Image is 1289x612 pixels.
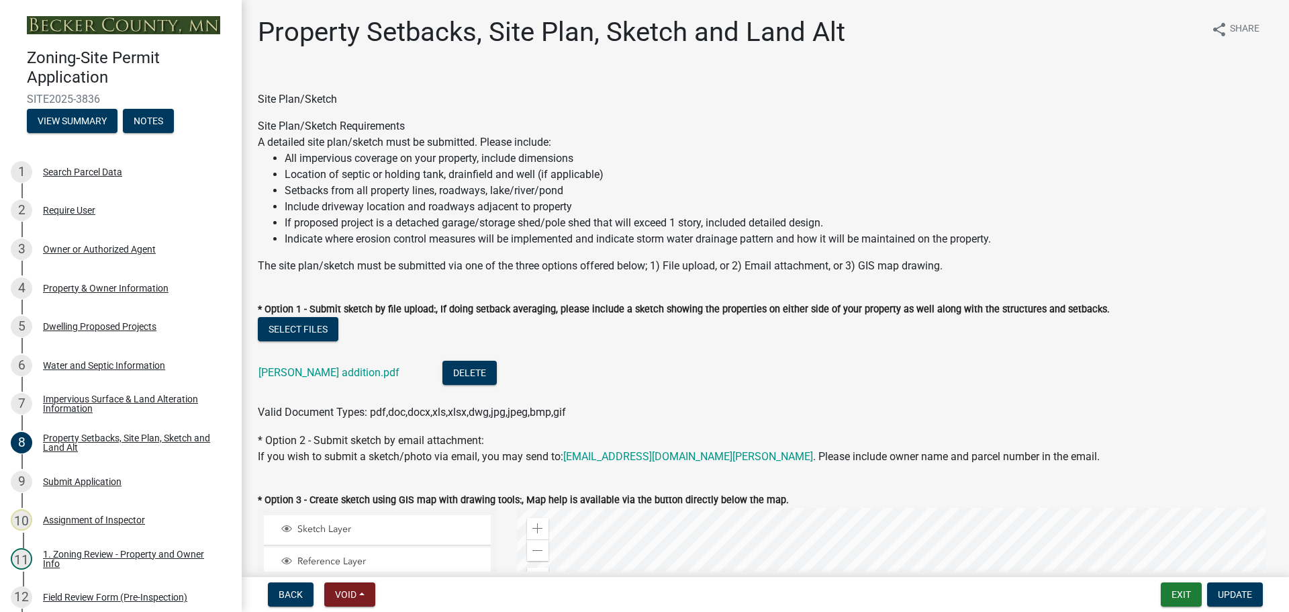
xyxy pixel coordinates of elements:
a: [PERSON_NAME] addition.pdf [258,366,399,379]
span: Share [1230,21,1259,38]
div: Find my location [527,568,548,589]
div: Property & Owner Information [43,283,169,293]
button: Exit [1161,582,1202,607]
span: SITE2025-3836 [27,93,215,105]
div: Owner or Authorized Agent [43,245,156,254]
div: 4 [11,277,32,299]
div: 7 [11,393,32,414]
span: Update [1218,589,1252,600]
li: Setbacks from all property lines, roadways, lake/river/pond [285,183,1273,199]
div: Water and Septic Information [43,361,165,370]
i: share [1211,21,1227,38]
div: Zoom in [527,518,548,539]
div: Assignment of Inspector [43,515,145,525]
div: Site Plan/Sketch Requirements [258,118,1273,274]
wm-modal-confirm: Notes [123,116,174,127]
div: Property Setbacks, Site Plan, Sketch and Land Alt [43,433,220,452]
div: 6 [11,355,32,376]
a: [EMAIL_ADDRESS][DOMAIN_NAME][PERSON_NAME] [563,450,813,463]
div: Reference Layer [279,556,486,569]
div: Require User [43,206,95,215]
div: The site plan/sketch must be submitted via one of the three options offered below; 1) File upload... [258,258,1273,274]
wm-modal-confirm: Summary [27,116,117,127]
li: All impervious coverage on your property, include dimensions [285,150,1273,167]
span: Valid Document Types: pdf,doc,docx,xls,xlsx,dwg,jpg,jpeg,bmp,gif [258,406,566,419]
div: 12 [11,586,32,608]
h1: Property Setbacks, Site Plan, Sketch and Land Alt [258,16,845,48]
span: If you wish to submit a sketch/photo via email, you may send to: . Please include owner name and ... [258,450,1100,463]
span: Void [335,589,356,600]
button: Back [268,582,314,607]
button: shareShare [1200,16,1270,42]
li: Location of septic or holding tank, drainfield and well (if applicable) [285,167,1273,183]
div: 11 [11,548,32,570]
button: Select files [258,317,338,341]
div: 10 [11,509,32,531]
div: 3 [11,238,32,260]
div: Sketch Layer [279,523,486,537]
div: Site Plan/Sketch [258,91,1273,107]
div: Field Review Form (Pre-Inspection) [43,593,187,602]
div: 1 [11,161,32,183]
li: Indicate where erosion control measures will be implemented and indicate storm water drainage pat... [285,231,1273,247]
div: 8 [11,432,32,453]
div: A detailed site plan/sketch must be submitted. Please include: [258,134,1273,247]
div: Impervious Surface & Land Alteration Information [43,394,220,413]
div: 5 [11,316,32,337]
div: Search Parcel Data [43,167,122,177]
span: Back [279,589,303,600]
div: * Option 2 - Submit sketch by email attachment: [258,433,1273,465]
div: Dwelling Proposed Projects [43,322,156,331]
div: Submit Application [43,477,122,486]
label: * Option 3 - Create sketch using GIS map with drawing tools:, Map help is available via the butto... [258,496,789,505]
span: Sketch Layer [294,523,486,535]
label: * Option 1 - Submit sketch by file upload:, If doing setback averaging, please include a sketch s... [258,305,1110,314]
wm-modal-confirm: Delete Document [442,367,497,380]
li: If proposed project is a detached garage/storage shed/pole shed that will exceed 1 story, include... [285,215,1273,231]
img: Becker County, Minnesota [27,16,220,34]
div: 2 [11,200,32,221]
button: Notes [123,109,174,133]
span: Reference Layer [294,556,486,568]
li: Include driveway location and roadways adjacent to property [285,199,1273,215]
li: Sketch Layer [264,515,491,545]
button: View Summary [27,109,117,133]
button: Delete [442,361,497,385]
div: Zoom out [527,539,548,561]
div: 9 [11,471,32,492]
button: Void [324,582,375,607]
li: Reference Layer [264,548,491,578]
button: Update [1207,582,1263,607]
div: 1. Zoning Review - Property and Owner Info [43,550,220,568]
h4: Zoning-Site Permit Application [27,48,231,87]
